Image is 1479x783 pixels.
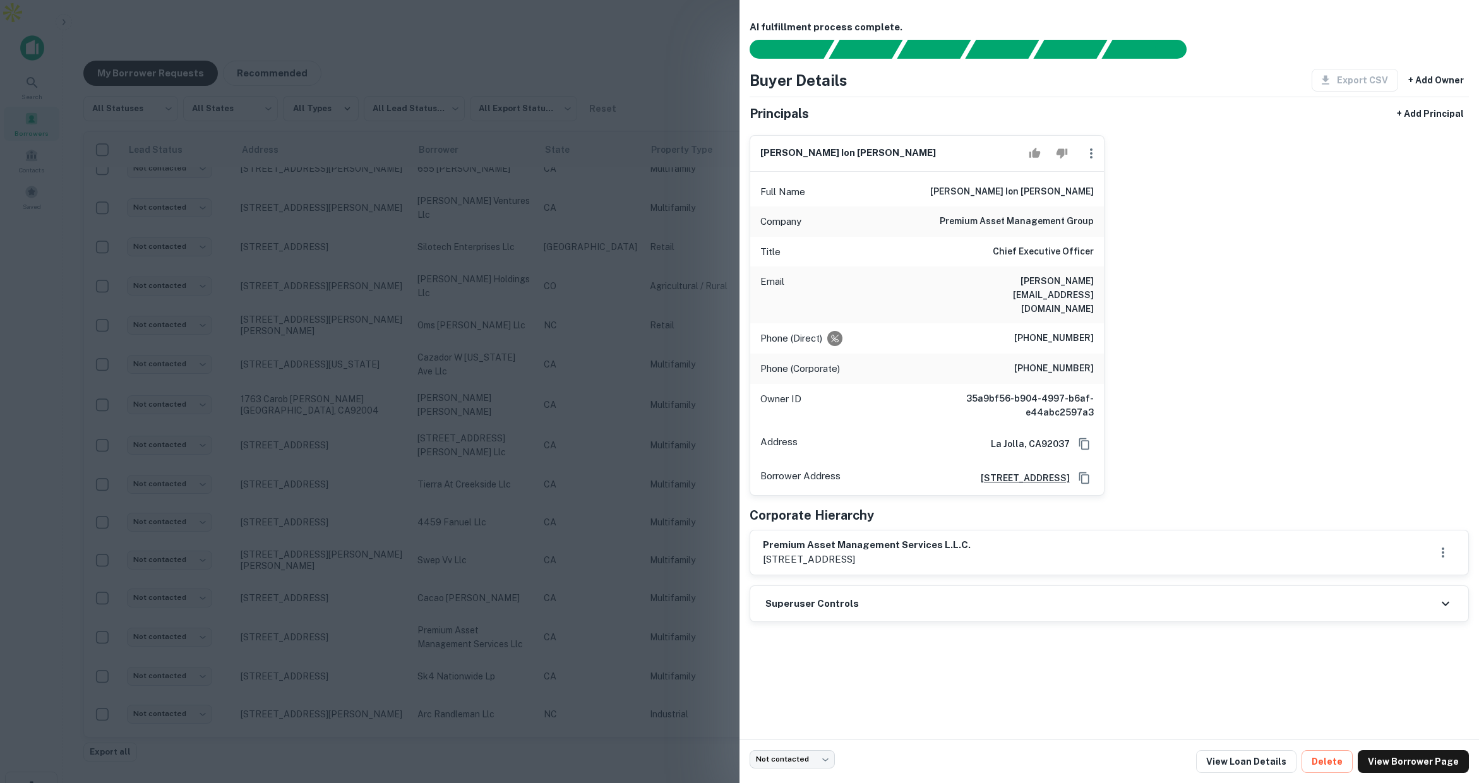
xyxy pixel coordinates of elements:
p: Email [760,274,784,316]
iframe: Chat Widget [1416,682,1479,743]
button: Reject [1051,141,1073,166]
button: Delete [1302,750,1353,773]
p: Company [760,214,801,229]
h5: Corporate Hierarchy [750,506,874,525]
a: [STREET_ADDRESS] [971,471,1070,485]
p: Address [760,434,798,453]
h6: [PERSON_NAME][EMAIL_ADDRESS][DOMAIN_NAME] [942,274,1094,316]
button: Copy Address [1075,434,1094,453]
p: Full Name [760,184,805,200]
h6: La Jolla, CA92037 [981,437,1070,451]
a: View Borrower Page [1358,750,1469,773]
div: Principals found, AI now looking for contact information... [965,40,1039,59]
div: Sending borrower request to AI... [734,40,829,59]
div: Principals found, still searching for contact information. This may take time... [1033,40,1107,59]
h6: [PHONE_NUMBER] [1014,331,1094,346]
h6: [PERSON_NAME] ion [PERSON_NAME] [760,146,936,160]
h6: premium asset management services l.l.c. [763,538,971,553]
div: Your request is received and processing... [829,40,902,59]
h6: premium asset management group [940,214,1094,229]
h4: Buyer Details [750,69,847,92]
p: [STREET_ADDRESS] [763,552,971,567]
h6: 35a9bf56-b904-4997-b6af-e44abc2597a3 [942,391,1094,419]
p: Phone (Corporate) [760,361,840,376]
h6: Superuser Controls [765,597,859,611]
h6: [PHONE_NUMBER] [1014,361,1094,376]
p: Owner ID [760,391,801,419]
button: Accept [1024,141,1046,166]
div: AI fulfillment process complete. [1102,40,1202,59]
p: Phone (Direct) [760,331,822,346]
button: Copy Address [1075,469,1094,487]
h6: Chief Executive Officer [993,244,1094,260]
h5: Principals [750,104,809,123]
p: Borrower Address [760,469,841,487]
h6: AI fulfillment process complete. [750,20,1469,35]
button: + Add Owner [1403,69,1469,92]
h6: [PERSON_NAME] ion [PERSON_NAME] [930,184,1094,200]
div: Requests to not be contacted at this number [827,331,842,346]
div: Not contacted [750,750,835,768]
a: View Loan Details [1196,750,1296,773]
div: Documents found, AI parsing details... [897,40,971,59]
button: + Add Principal [1392,102,1469,125]
p: Title [760,244,781,260]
